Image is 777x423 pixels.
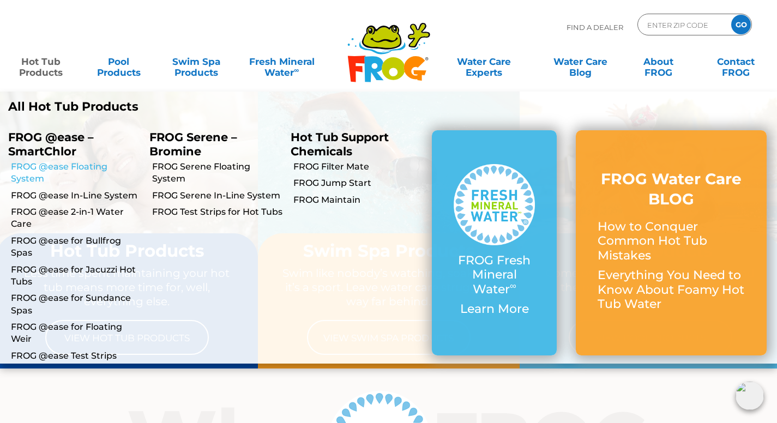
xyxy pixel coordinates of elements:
[8,130,133,158] p: FROG @ease – SmartChlor
[598,268,745,311] p: Everything You Need to Know About Foamy Hot Tub Water
[152,161,282,185] a: FROG Serene Floating System
[510,280,516,291] sup: ∞
[152,190,282,202] a: FROG Serene In-Line System
[628,51,689,72] a: AboutFROG
[598,169,745,209] h3: FROG Water Care BLOG
[567,14,623,41] p: Find A Dealer
[11,51,71,72] a: Hot TubProducts
[454,253,535,297] p: FROG Fresh Mineral Water
[166,51,227,72] a: Swim SpaProducts
[731,15,751,34] input: GO
[293,161,424,173] a: FROG Filter Mate
[550,51,611,72] a: Water CareBlog
[291,130,415,158] p: Hot Tub Support Chemicals
[149,130,274,158] p: FROG Serene – Bromine
[598,220,745,263] p: How to Conquer Common Hot Tub Mistakes
[706,51,766,72] a: ContactFROG
[646,17,720,33] input: Zip Code Form
[454,164,535,322] a: FROG Fresh Mineral Water∞ Learn More
[11,190,141,202] a: FROG @ease In-Line System
[294,66,299,74] sup: ∞
[11,292,141,317] a: FROG @ease for Sundance Spas
[11,350,141,362] a: FROG @ease Test Strips
[11,264,141,288] a: FROG @ease for Jacuzzi Hot Tubs
[435,51,533,72] a: Water CareExperts
[454,302,535,316] p: Learn More
[11,235,141,259] a: FROG @ease for Bullfrog Spas
[88,51,149,72] a: PoolProducts
[8,100,381,114] a: All Hot Tub Products
[152,206,282,218] a: FROG Test Strips for Hot Tubs
[11,321,141,346] a: FROG @ease for Floating Weir
[736,382,764,410] img: openIcon
[11,206,141,231] a: FROG @ease 2-in-1 Water Care
[598,169,745,317] a: FROG Water Care BLOG How to Conquer Common Hot Tub Mistakes Everything You Need to Know About Foa...
[293,194,424,206] a: FROG Maintain
[244,51,320,72] a: Fresh MineralWater∞
[293,177,424,189] a: FROG Jump Start
[11,161,141,185] a: FROG @ease Floating System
